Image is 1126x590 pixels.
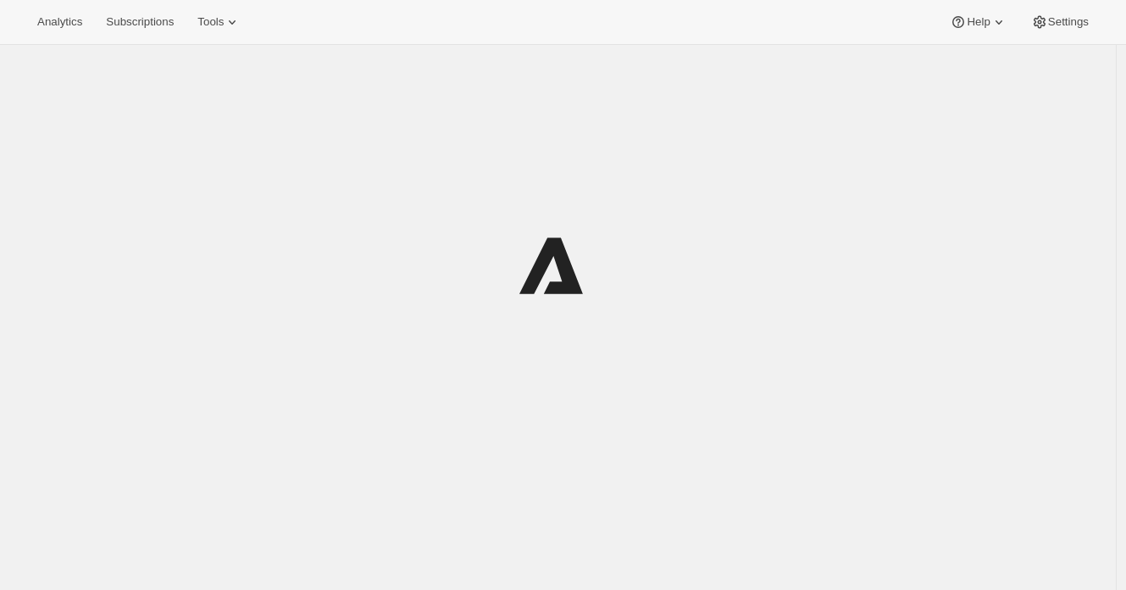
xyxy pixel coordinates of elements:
span: Tools [197,15,224,29]
span: Subscriptions [106,15,174,29]
button: Help [940,10,1017,34]
button: Tools [187,10,251,34]
button: Analytics [27,10,92,34]
button: Settings [1021,10,1099,34]
button: Subscriptions [96,10,184,34]
span: Help [967,15,990,29]
span: Settings [1048,15,1089,29]
span: Analytics [37,15,82,29]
